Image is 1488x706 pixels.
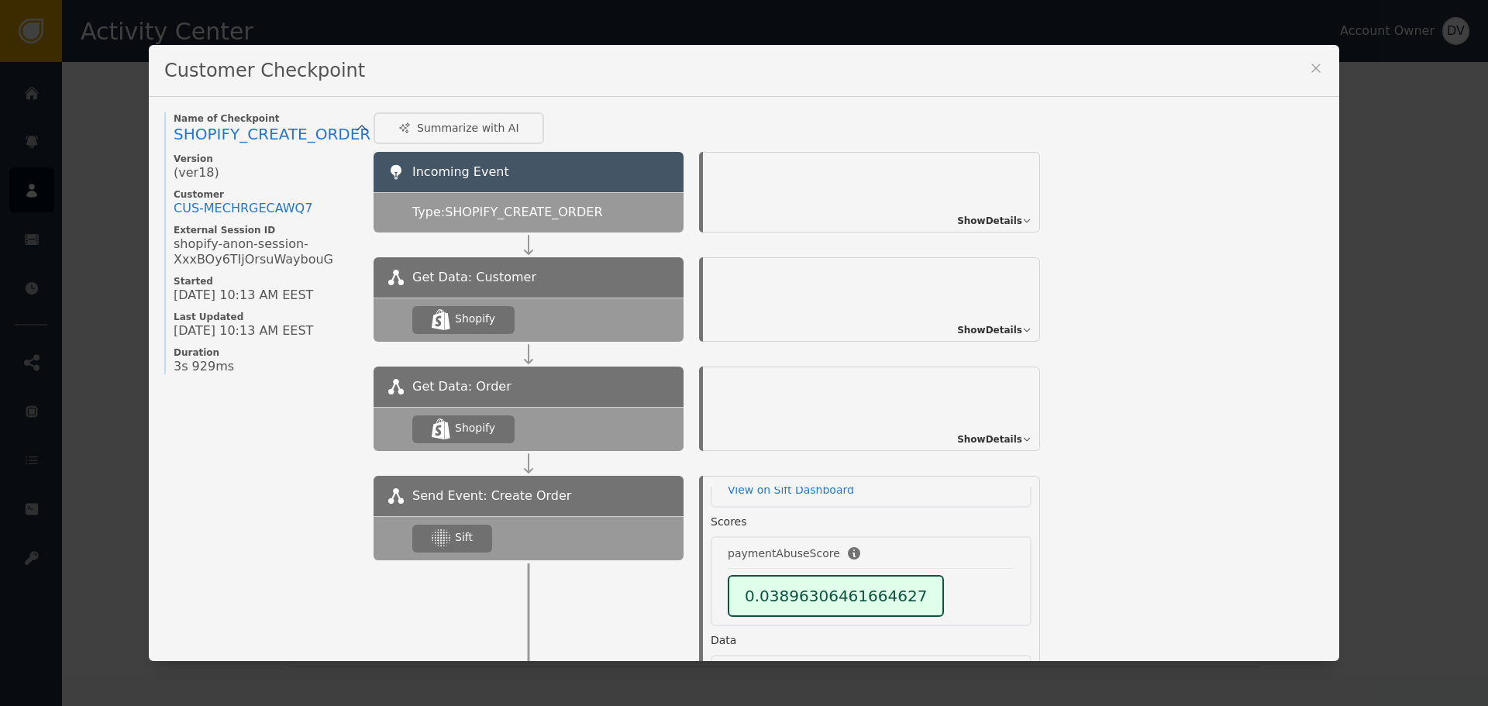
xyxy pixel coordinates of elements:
span: Send Event: Create Order [412,487,571,505]
span: shopify-anon-session-XxxBOy6TIjOrsuWaybouG [174,236,358,267]
span: Customer [174,188,358,201]
div: Scores [711,514,747,530]
div: Sift [455,529,473,546]
span: Show Details [957,323,1022,337]
span: [DATE] 10:13 AM EEST [174,288,313,303]
button: Summarize with AI [374,112,544,144]
div: paymentAbuseScore [728,546,840,562]
div: Shopify [455,420,495,436]
span: Get Data: Order [412,377,511,396]
div: 0.03896306461664627 [728,575,944,617]
span: Last Updated [174,311,358,323]
span: (ver 18 ) [174,165,219,181]
div: Summarize with AI [398,120,519,136]
span: Name of Checkpoint [174,112,358,125]
span: SHOPIFY_CREATE_ORDER [174,125,370,143]
span: Version [174,153,358,165]
span: Show Details [957,432,1022,446]
span: Show Details [957,214,1022,228]
div: CUS- MECHRGECAWQ7 [174,201,312,216]
span: Started [174,275,358,288]
span: Type: SHOPIFY_CREATE_ORDER [412,203,603,222]
span: Incoming Event [412,164,509,179]
div: Shopify [455,311,495,327]
a: CUS-MECHRGECAWQ7 [174,201,312,216]
div: Customer Checkpoint [149,45,1339,97]
span: Duration [174,346,358,359]
span: External Session ID [174,224,358,236]
span: [DATE] 10:13 AM EEST [174,323,313,339]
a: View on Sift Dashboard [728,482,1014,498]
span: 3s 929ms [174,359,234,374]
div: Data [711,632,736,649]
span: Get Data: Customer [412,268,536,287]
a: SHOPIFY_CREATE_ORDER [174,125,358,145]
